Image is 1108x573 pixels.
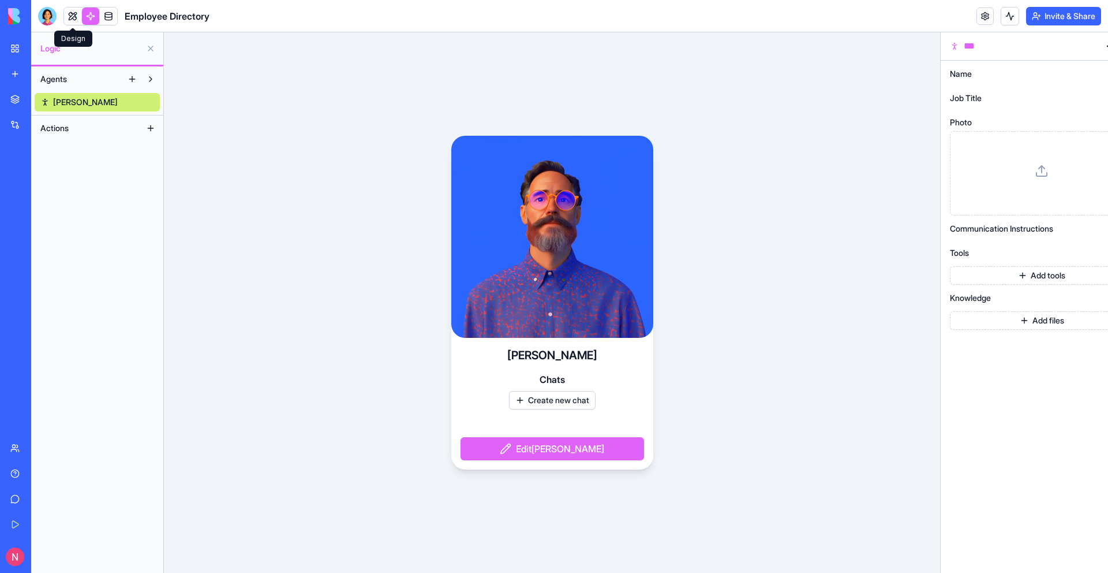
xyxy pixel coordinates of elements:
[40,43,141,54] span: Logic
[35,70,123,88] button: Agents
[6,548,24,566] img: ACg8ocLcociyy9znLq--h6yEi2cYg3E6pP5UTMLYLOfNa3QwLQ1bTA=s96-c
[950,249,969,257] span: Tools
[950,94,982,102] span: Job Title
[950,294,991,302] span: Knowledge
[40,73,67,85] span: Agents
[950,118,972,126] span: Photo
[40,122,69,134] span: Actions
[54,31,92,47] div: Design
[950,225,1053,233] span: Communication Instructions
[35,119,141,137] button: Actions
[35,93,160,111] a: [PERSON_NAME]
[507,347,597,363] h4: [PERSON_NAME]
[540,373,565,386] span: Chats
[509,391,596,410] button: Create new chat
[125,9,209,23] span: Employee Directory
[950,70,972,78] span: Name
[53,96,118,108] span: [PERSON_NAME]
[1026,7,1101,25] button: Invite & Share
[461,437,644,460] button: Edit[PERSON_NAME]
[8,8,80,24] img: logo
